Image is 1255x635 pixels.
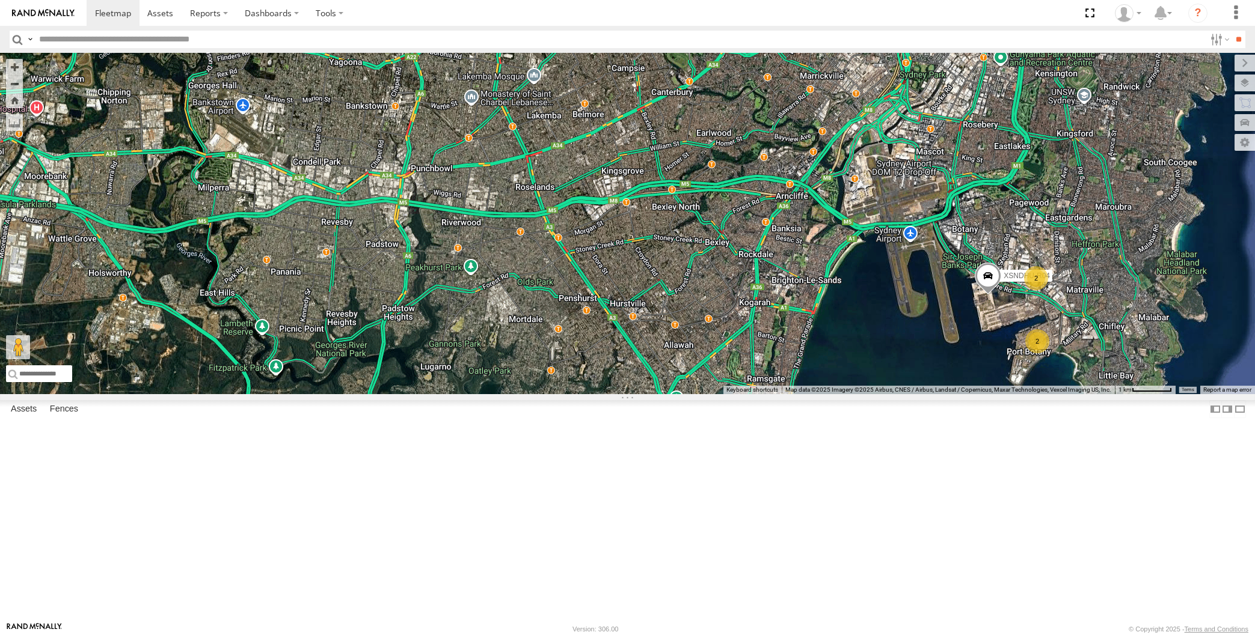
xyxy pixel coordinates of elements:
a: Report a map error [1203,386,1251,393]
label: Fences [44,401,84,418]
button: Zoom out [6,75,23,92]
button: Map Scale: 1 km per 63 pixels [1115,386,1176,394]
button: Zoom in [6,59,23,75]
span: 1 km [1118,386,1132,393]
label: Dock Summary Table to the Right [1221,400,1233,418]
label: Hide Summary Table [1234,400,1246,418]
a: Terms (opens in new tab) [1182,387,1194,392]
span: XSNDHU-R04 [1004,272,1050,280]
button: Zoom Home [6,92,23,108]
a: Terms and Conditions [1185,625,1248,633]
button: Keyboard shortcuts [726,386,778,394]
button: Drag Pegman onto the map to open Street View [6,335,30,359]
label: Map Settings [1235,134,1255,151]
i: ? [1188,4,1207,23]
label: Search Query [25,31,35,48]
div: 2 [1024,266,1048,290]
label: Measure [6,114,23,131]
span: Map data ©2025 Imagery ©2025 Airbus, CNES / Airbus, Landsat / Copernicus, Maxar Technologies, Vex... [785,386,1111,393]
label: Dock Summary Table to the Left [1209,400,1221,418]
a: Visit our Website [7,623,62,635]
div: Version: 306.00 [572,625,618,633]
label: Search Filter Options [1206,31,1232,48]
div: 2 [1025,329,1049,353]
img: rand-logo.svg [12,9,75,17]
div: © Copyright 2025 - [1129,625,1248,633]
div: Quang MAC [1111,4,1146,22]
label: Assets [5,401,43,418]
